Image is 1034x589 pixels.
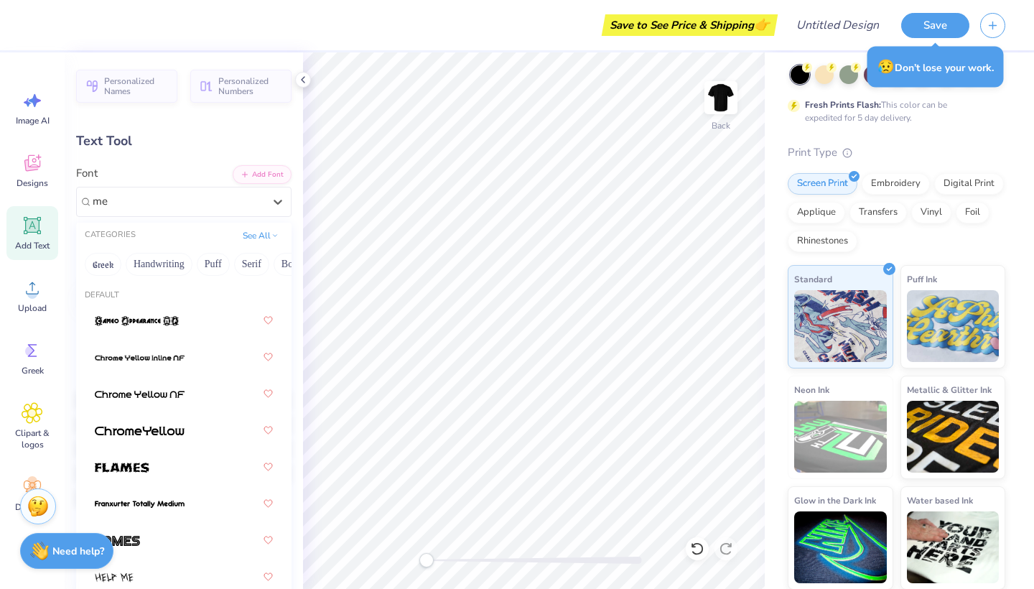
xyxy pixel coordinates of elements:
[788,202,845,223] div: Applique
[907,511,1000,583] img: Water based Ink
[794,382,829,397] span: Neon Ink
[233,165,292,184] button: Add Font
[15,501,50,513] span: Decorate
[794,290,887,362] img: Standard
[16,115,50,126] span: Image AI
[85,229,136,241] div: CATEGORIES
[190,70,292,103] button: Personalized Numbers
[867,47,1004,88] div: Don’t lose your work.
[95,389,185,399] img: Chrome Yellow NF
[95,499,185,509] img: Franxurter Totally Medium
[234,253,269,276] button: Serif
[877,57,895,76] span: 😥
[95,426,185,436] img: ChromeYellow
[794,493,876,508] span: Glow in the Dark Ink
[805,98,982,124] div: This color can be expedited for 5 day delivery.
[274,253,309,276] button: Bold
[907,382,992,397] span: Metallic & Glitter Ink
[76,131,292,151] div: Text Tool
[76,289,292,302] div: Default
[85,253,121,276] button: Greek
[707,83,735,112] img: Back
[9,427,56,450] span: Clipart & logos
[934,173,1004,195] div: Digital Print
[238,228,283,243] button: See All
[15,240,50,251] span: Add Text
[22,365,44,376] span: Greek
[785,11,890,40] input: Untitled Design
[76,165,98,182] label: Font
[126,253,192,276] button: Handwriting
[794,401,887,473] img: Neon Ink
[218,76,283,96] span: Personalized Numbers
[907,493,973,508] span: Water based Ink
[862,173,930,195] div: Embroidery
[788,231,857,252] div: Rhinestones
[197,253,230,276] button: Puff
[805,99,881,111] strong: Fresh Prints Flash:
[794,511,887,583] img: Glow in the Dark Ink
[95,536,140,546] img: Games
[76,70,177,103] button: Personalized Names
[95,353,185,363] img: Chrome Yellow Inline NF
[849,202,907,223] div: Transfers
[104,76,169,96] span: Personalized Names
[907,272,937,287] span: Puff Ink
[95,572,134,583] img: Help Me
[754,16,770,33] span: 👉
[419,553,434,567] div: Accessibility label
[907,290,1000,362] img: Puff Ink
[605,14,774,36] div: Save to See Price & Shipping
[794,272,832,287] span: Standard
[788,144,1005,161] div: Print Type
[95,316,179,326] img: Cameo Appearance NF
[95,463,149,473] img: Flames
[911,202,951,223] div: Vinyl
[52,544,104,558] strong: Need help?
[788,173,857,195] div: Screen Print
[17,177,48,189] span: Designs
[956,202,989,223] div: Foil
[901,13,969,38] button: Save
[712,119,730,132] div: Back
[18,302,47,314] span: Upload
[907,401,1000,473] img: Metallic & Glitter Ink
